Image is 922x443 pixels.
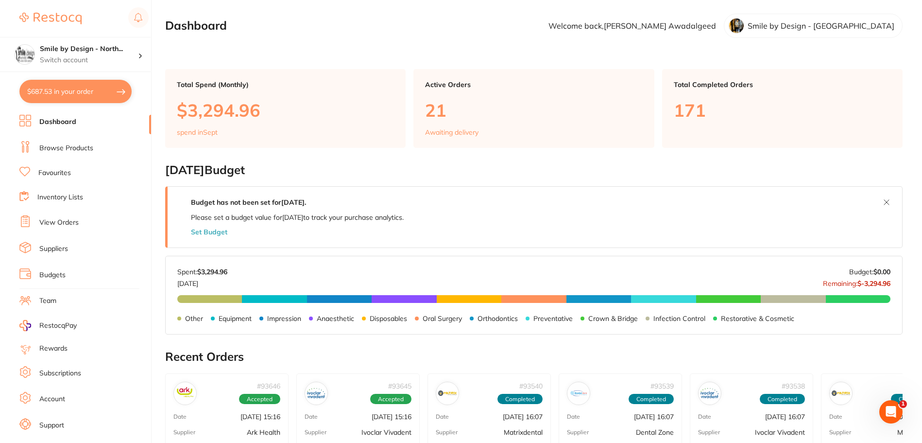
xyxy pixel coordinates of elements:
p: Total Completed Orders [674,81,891,89]
p: Awaiting delivery [425,128,478,136]
a: RestocqPay [19,320,77,331]
a: Active Orders21Awaiting delivery [413,69,654,148]
p: # 93538 [782,382,805,390]
a: Dashboard [39,117,76,127]
h2: Recent Orders [165,350,903,364]
strong: $3,294.96 [197,267,227,276]
p: Other [185,315,203,322]
p: Ark Health [247,428,280,436]
span: Accepted [239,394,280,405]
a: Favourites [38,168,71,178]
strong: $-3,294.96 [857,279,890,288]
p: # 93539 [650,382,674,390]
span: Completed [629,394,674,405]
span: RestocqPay [39,321,77,331]
p: Please set a budget value for [DATE] to track your purchase analytics. [191,213,404,221]
p: spend in Sept [177,128,218,136]
a: Total Spend (Monthly)$3,294.96spend inSept [165,69,406,148]
p: Infection Control [653,315,705,322]
span: Completed [497,394,543,405]
p: Supplier [305,429,326,436]
p: Matrixdental [504,428,543,436]
p: Orthodontics [478,315,518,322]
p: Smile by Design - [GEOGRAPHIC_DATA] [748,21,894,30]
span: Completed [760,394,805,405]
a: Team [39,296,56,306]
p: Supplier [436,429,458,436]
img: dHRxanhhaA [729,18,744,34]
p: [DATE] 15:16 [240,413,280,421]
p: Budget: [849,268,890,276]
p: Anaesthetic [317,315,354,322]
p: Date [567,413,580,420]
a: Total Completed Orders171 [662,69,903,148]
img: Dental Zone [569,384,588,403]
h2: Dashboard [165,19,227,33]
p: Total Spend (Monthly) [177,81,394,89]
p: Disposables [370,315,407,322]
p: Crown & Bridge [588,315,638,322]
p: Active Orders [425,81,642,89]
p: Supplier [698,429,720,436]
p: # 93646 [257,382,280,390]
a: Budgets [39,270,66,280]
img: Ark Health [176,384,194,403]
p: # 93540 [519,382,543,390]
p: Date [698,413,711,420]
p: Date [173,413,187,420]
p: [DATE] 15:16 [372,413,411,421]
a: Restocq Logo [19,7,82,30]
p: Switch account [40,55,138,65]
p: Welcome back, [PERSON_NAME] Awadalgeed [548,21,716,30]
img: Matrixdental [832,384,850,403]
button: $687.53 in your order [19,80,132,103]
h4: Smile by Design - North Sydney [40,44,138,54]
p: Ivoclar Vivadent [755,428,805,436]
p: [DATE] 16:07 [503,413,543,421]
a: Inventory Lists [37,193,83,202]
img: Ivoclar Vivadent [700,384,719,403]
p: Supplier [173,429,195,436]
p: [DATE] 16:07 [634,413,674,421]
p: Date [305,413,318,420]
p: 21 [425,100,642,120]
p: Date [436,413,449,420]
strong: $0.00 [873,267,890,276]
p: Restorative & Cosmetic [721,315,794,322]
p: Ivoclar Vivadent [361,428,411,436]
span: 1 [899,400,907,408]
img: Matrixdental [438,384,457,403]
img: Smile by Design - North Sydney [15,45,34,64]
p: Impression [267,315,301,322]
p: Supplier [829,429,851,436]
p: Date [829,413,842,420]
strong: Budget has not been set for [DATE] . [191,198,306,207]
a: View Orders [39,218,79,228]
img: Ivoclar Vivadent [307,384,325,403]
span: Accepted [370,394,411,405]
a: Support [39,421,64,430]
img: RestocqPay [19,320,31,331]
a: Account [39,394,65,404]
p: # 93645 [388,382,411,390]
a: Rewards [39,344,68,354]
a: Subscriptions [39,369,81,378]
p: Dental Zone [636,428,674,436]
button: Set Budget [191,228,227,236]
p: [DATE] [177,276,227,287]
a: Suppliers [39,244,68,254]
p: Supplier [567,429,589,436]
p: [DATE] 16:07 [765,413,805,421]
img: Restocq Logo [19,13,82,24]
iframe: Intercom live chat [879,400,903,424]
p: Equipment [219,315,252,322]
h2: [DATE] Budget [165,163,903,177]
p: Remaining: [823,276,890,287]
p: Oral Surgery [423,315,462,322]
p: 171 [674,100,891,120]
p: Spent: [177,268,227,276]
p: $3,294.96 [177,100,394,120]
a: Browse Products [39,143,93,153]
p: Preventative [533,315,573,322]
